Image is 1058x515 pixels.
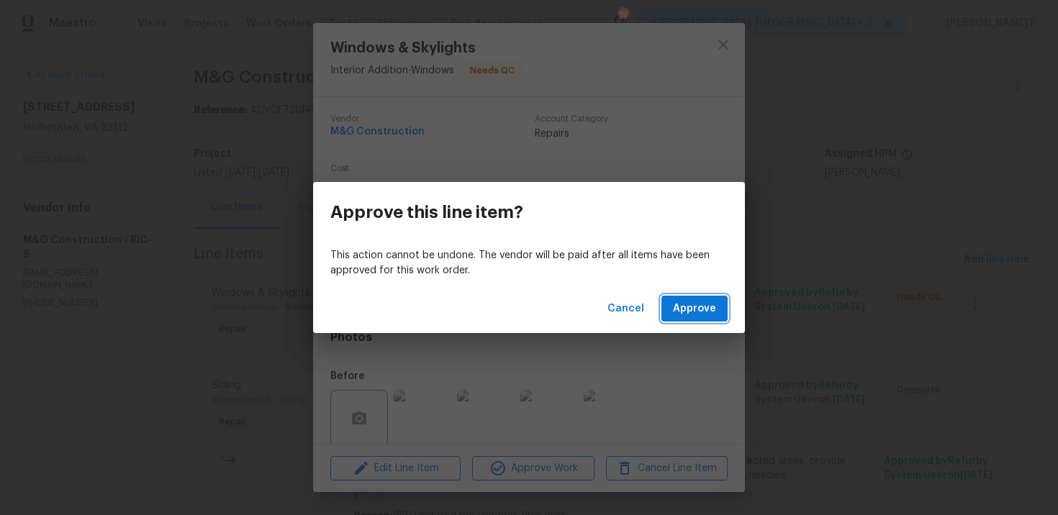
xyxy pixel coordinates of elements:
[661,296,728,322] button: Approve
[673,300,716,318] span: Approve
[330,248,728,278] p: This action cannot be undone. The vendor will be paid after all items have been approved for this...
[607,300,644,318] span: Cancel
[602,296,650,322] button: Cancel
[330,202,523,222] h3: Approve this line item?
